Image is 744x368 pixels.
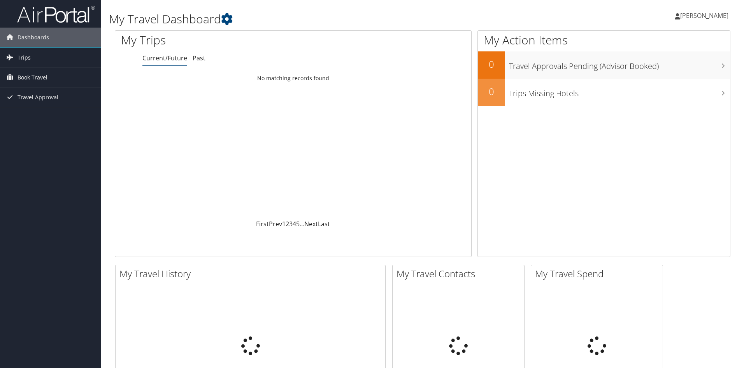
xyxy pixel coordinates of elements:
[18,48,31,67] span: Trips
[478,58,505,71] h2: 0
[142,54,187,62] a: Current/Future
[397,267,524,280] h2: My Travel Contacts
[304,220,318,228] a: Next
[119,267,385,280] h2: My Travel History
[478,32,730,48] h1: My Action Items
[293,220,296,228] a: 4
[193,54,205,62] a: Past
[282,220,286,228] a: 1
[18,88,58,107] span: Travel Approval
[121,32,317,48] h1: My Trips
[509,57,730,72] h3: Travel Approvals Pending (Advisor Booked)
[269,220,282,228] a: Prev
[115,71,471,85] td: No matching records found
[509,84,730,99] h3: Trips Missing Hotels
[478,51,730,79] a: 0Travel Approvals Pending (Advisor Booked)
[535,267,663,280] h2: My Travel Spend
[17,5,95,23] img: airportal-logo.png
[680,11,728,20] span: [PERSON_NAME]
[109,11,527,27] h1: My Travel Dashboard
[478,85,505,98] h2: 0
[675,4,736,27] a: [PERSON_NAME]
[286,220,289,228] a: 2
[18,68,47,87] span: Book Travel
[478,79,730,106] a: 0Trips Missing Hotels
[318,220,330,228] a: Last
[289,220,293,228] a: 3
[18,28,49,47] span: Dashboards
[256,220,269,228] a: First
[296,220,300,228] a: 5
[300,220,304,228] span: …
